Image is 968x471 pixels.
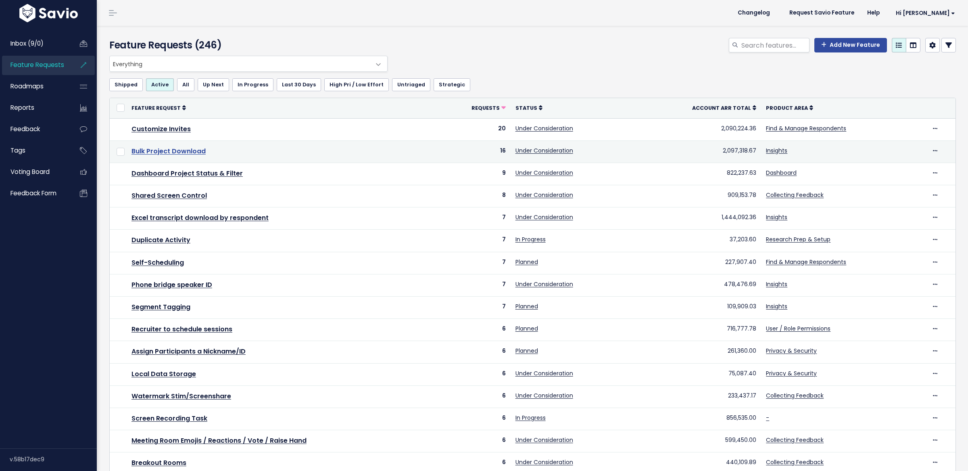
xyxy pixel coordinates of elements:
[198,78,229,91] a: Up Next
[17,4,80,22] img: logo-white.9d6f32f41409.svg
[437,319,511,341] td: 6
[131,147,206,156] a: Bulk Project Download
[131,369,196,379] a: Local Data Storage
[515,191,573,199] a: Under Consideration
[437,408,511,430] td: 6
[515,169,573,177] a: Under Consideration
[692,104,756,112] a: Account ARR Total
[2,34,67,53] a: Inbox (9/0)
[515,347,538,355] a: Planned
[10,167,50,176] span: Voting Board
[131,302,190,312] a: Segment Tagging
[437,274,511,296] td: 7
[437,341,511,363] td: 6
[638,207,761,230] td: 1,444,092.36
[766,391,824,400] a: Collecting Feedback
[10,61,64,69] span: Feature Requests
[471,104,506,112] a: Requests
[638,252,761,274] td: 227,907.40
[277,78,321,91] a: Last 30 Days
[515,302,538,310] a: Planned
[131,391,231,401] a: Watermark Stim/Screenshare
[437,163,511,185] td: 9
[766,105,808,111] span: Product Area
[515,147,573,155] a: Under Consideration
[766,169,797,177] a: Dashboard
[10,39,44,48] span: Inbox (9/0)
[131,458,186,467] a: Breakout Rooms
[638,118,761,140] td: 2,090,224.36
[638,185,761,207] td: 909,153.78
[766,147,787,155] a: Insights
[10,125,40,133] span: Feedback
[896,10,955,16] span: Hi [PERSON_NAME]
[2,141,67,160] a: Tags
[131,104,186,112] a: Feature Request
[10,449,97,470] div: v.58b17dec9
[2,56,67,74] a: Feature Requests
[638,341,761,363] td: 261,360.00
[2,98,67,117] a: Reports
[766,436,824,444] a: Collecting Feedback
[638,363,761,385] td: 75,087.40
[766,458,824,466] a: Collecting Feedback
[471,105,500,111] span: Requests
[109,38,384,52] h4: Feature Requests (246)
[766,414,769,422] a: -
[783,7,861,19] a: Request Savio Feature
[437,185,511,207] td: 8
[10,103,34,112] span: Reports
[131,436,307,445] a: Meeting Room Emojis / Reactions / Vote / Raise Hand
[766,302,787,310] a: Insights
[437,207,511,230] td: 7
[131,347,246,356] a: Assign Participants a Nickname/ID
[638,140,761,163] td: 2,097,318.67
[738,10,770,16] span: Changelog
[766,258,846,266] a: Find & Manage Respondents
[766,235,830,243] a: Research Prep & Setup
[638,430,761,452] td: 599,450.00
[131,324,232,334] a: Recruiter to schedule sessions
[437,363,511,385] td: 6
[2,163,67,181] a: Voting Board
[515,104,542,112] a: Status
[638,385,761,408] td: 233,437.17
[2,184,67,203] a: Feedback form
[392,78,430,91] a: Untriaged
[109,56,388,72] span: Everything
[324,78,389,91] a: High Pri / Low Effort
[515,280,573,288] a: Under Consideration
[515,258,538,266] a: Planned
[692,105,751,111] span: Account ARR Total
[434,78,470,91] a: Strategic
[131,169,243,178] a: Dashboard Project Status & Filter
[232,78,273,91] a: In Progress
[146,78,174,91] a: Active
[766,324,830,333] a: User / Role Permissions
[437,430,511,452] td: 6
[2,77,67,96] a: Roadmaps
[10,82,44,90] span: Roadmaps
[109,78,143,91] a: Shipped
[515,213,573,221] a: Under Consideration
[437,118,511,140] td: 20
[638,274,761,296] td: 478,476.69
[766,347,817,355] a: Privacy & Security
[131,124,191,134] a: Customize Invites
[10,146,25,155] span: Tags
[131,213,269,222] a: Excel transcript download by respondent
[515,414,546,422] a: In Progress
[515,391,573,400] a: Under Consideration
[131,258,184,267] a: Self-Scheduling
[886,7,962,19] a: Hi [PERSON_NAME]
[2,120,67,138] a: Feedback
[177,78,194,91] a: All
[110,56,371,71] span: Everything
[515,324,538,333] a: Planned
[766,104,813,112] a: Product Area
[766,369,817,377] a: Privacy & Security
[131,191,207,200] a: Shared Screen Control
[109,78,956,91] ul: Filter feature requests
[638,230,761,252] td: 37,203.60
[766,213,787,221] a: Insights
